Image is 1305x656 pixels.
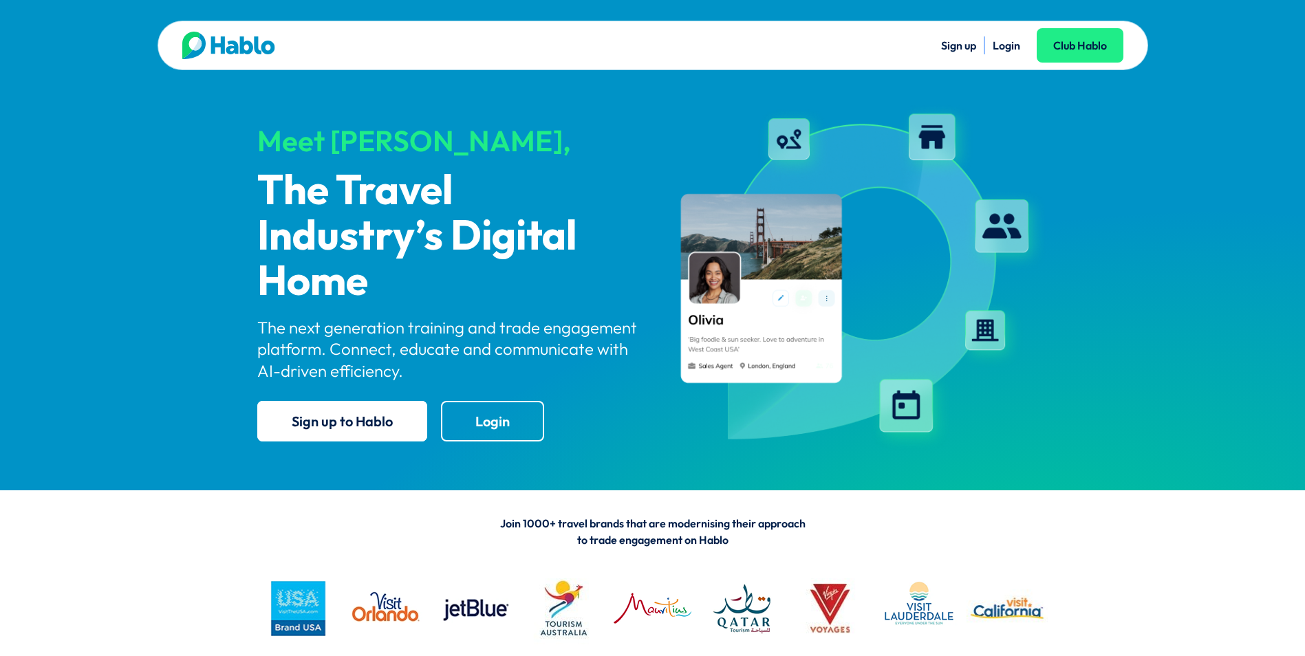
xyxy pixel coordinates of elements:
img: QATAR [700,567,782,649]
img: LAUDERDALE [878,567,960,649]
a: Login [441,401,544,441]
a: Club Hablo [1037,28,1123,63]
img: MTPA [612,567,693,649]
div: Meet [PERSON_NAME], [257,125,641,157]
p: The Travel Industry’s Digital Home [257,169,641,305]
a: Sign up to Hablo [257,401,427,441]
img: VV logo [789,567,871,649]
a: Sign up [941,39,976,52]
img: busa [257,567,339,649]
img: vc logo [967,567,1048,649]
img: Hablo logo main 2 [182,32,275,59]
img: Tourism Australia [523,567,605,649]
img: jetblue [434,567,516,649]
p: The next generation training and trade engagement platform. Connect, educate and communicate with... [257,317,641,382]
a: Login [993,39,1020,52]
img: VO [345,567,427,649]
span: Join 1000+ travel brands that are modernising their approach to trade engagement on Hablo [500,516,806,547]
img: hablo-profile-image [665,102,1048,453]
